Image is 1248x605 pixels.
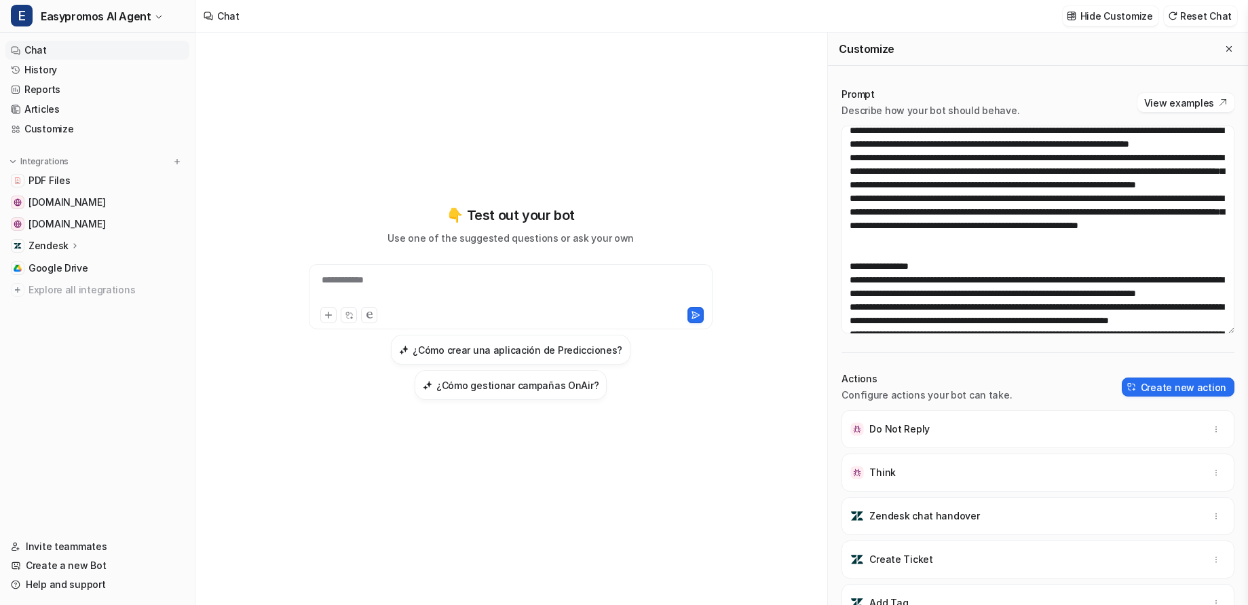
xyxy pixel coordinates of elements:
[5,60,189,79] a: History
[1164,6,1237,26] button: Reset Chat
[415,370,607,400] button: ¿Cómo gestionar campañas OnAir?¿Cómo gestionar campañas OnAir?
[5,193,189,212] a: easypromos-apiref.redoc.ly[DOMAIN_NAME]
[29,196,105,209] span: [DOMAIN_NAME]
[20,156,69,167] p: Integrations
[1127,382,1137,392] img: create-action-icon.svg
[5,100,189,119] a: Articles
[14,177,22,185] img: PDF Files
[217,9,240,23] div: Chat
[5,280,189,299] a: Explore all integrations
[29,174,70,187] span: PDF Files
[5,575,189,594] a: Help and support
[41,7,151,26] span: Easypromos AI Agent
[5,155,73,168] button: Integrations
[1067,11,1076,21] img: customize
[842,372,1012,386] p: Actions
[387,231,634,245] p: Use one of the suggested questions or ask your own
[850,466,864,479] img: Think icon
[842,388,1012,402] p: Configure actions your bot can take.
[869,466,896,479] p: Think
[29,261,88,275] span: Google Drive
[5,215,189,234] a: www.easypromosapp.com[DOMAIN_NAME]
[11,5,33,26] span: E
[14,198,22,206] img: easypromos-apiref.redoc.ly
[1063,6,1158,26] button: Hide Customize
[447,205,574,225] p: 👇 Test out your bot
[423,380,432,390] img: ¿Cómo gestionar campañas OnAir?
[5,537,189,556] a: Invite teammates
[5,171,189,190] a: PDF FilesPDF Files
[29,279,184,301] span: Explore all integrations
[8,157,18,166] img: expand menu
[869,509,979,523] p: Zendesk chat handover
[850,509,864,523] img: Zendesk chat handover icon
[842,88,1019,101] p: Prompt
[172,157,182,166] img: menu_add.svg
[1168,11,1177,21] img: reset
[436,378,599,392] h3: ¿Cómo gestionar campañas OnAir?
[29,217,105,231] span: [DOMAIN_NAME]
[413,343,622,357] h3: ¿Cómo crear una aplicación de Predicciones?
[1122,378,1234,397] button: Create new action
[5,259,189,278] a: Google DriveGoogle Drive
[11,283,24,297] img: explore all integrations
[1080,9,1153,23] p: Hide Customize
[14,220,22,228] img: www.easypromosapp.com
[14,242,22,250] img: Zendesk
[839,42,894,56] h2: Customize
[399,345,409,355] img: ¿Cómo crear una aplicación de Predicciones?
[5,41,189,60] a: Chat
[5,80,189,99] a: Reports
[5,556,189,575] a: Create a new Bot
[14,264,22,272] img: Google Drive
[1137,93,1234,112] button: View examples
[850,422,864,436] img: Do Not Reply icon
[1221,41,1237,57] button: Close flyout
[869,422,930,436] p: Do Not Reply
[29,239,69,253] p: Zendesk
[391,335,630,365] button: ¿Cómo crear una aplicación de Predicciones?¿Cómo crear una aplicación de Predicciones?
[5,120,189,139] a: Customize
[869,553,932,566] p: Create Ticket
[850,553,864,566] img: Create Ticket icon
[842,104,1019,117] p: Describe how your bot should behave.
